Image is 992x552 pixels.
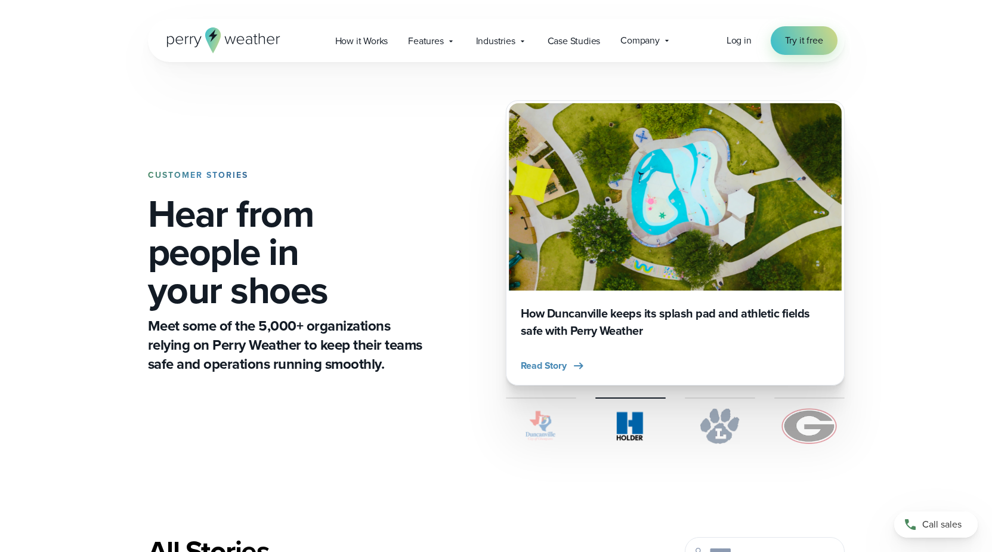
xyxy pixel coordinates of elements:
a: Case Studies [537,29,611,53]
span: How it Works [335,34,388,48]
a: Call sales [894,511,978,538]
span: Call sales [922,517,962,532]
span: Case Studies [548,34,601,48]
img: Duncanville Splash Pad [509,103,842,291]
h3: How Duncanville keeps its splash pad and athletic fields safe with Perry Weather [521,305,830,340]
button: Read Story [521,359,586,373]
a: Log in [727,33,752,48]
p: Meet some of the 5,000+ organizations relying on Perry Weather to keep their teams safe and opera... [148,316,427,374]
div: slideshow [506,100,845,386]
span: Industries [476,34,515,48]
h1: Hear from people in your shoes [148,195,427,309]
a: How it Works [325,29,398,53]
span: Log in [727,33,752,47]
a: Try it free [771,26,838,55]
span: Company [620,33,660,48]
span: Read Story [521,359,567,373]
img: Holder.svg [595,408,666,444]
a: Duncanville Splash Pad How Duncanville keeps its splash pad and athletic fields safe with Perry W... [506,100,845,386]
img: City of Duncanville Logo [506,408,576,444]
strong: CUSTOMER STORIES [148,169,248,181]
span: Features [408,34,443,48]
span: Try it free [785,33,823,48]
div: 1 of 4 [506,100,845,386]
